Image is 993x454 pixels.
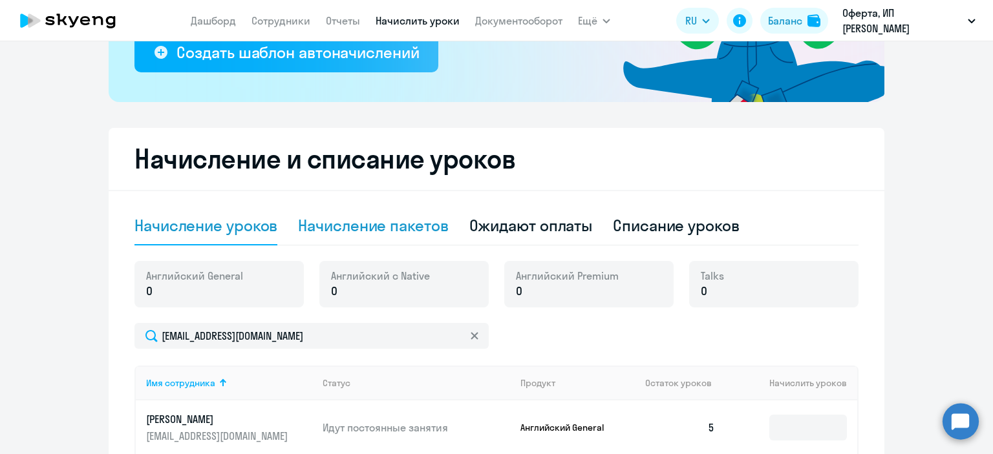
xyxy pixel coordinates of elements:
span: 0 [331,283,337,300]
span: Остаток уроков [645,377,712,389]
p: [PERSON_NAME] [146,412,291,426]
span: Английский General [146,269,243,283]
div: Имя сотрудника [146,377,215,389]
a: [PERSON_NAME][EMAIL_ADDRESS][DOMAIN_NAME] [146,412,312,443]
span: Ещё [578,13,597,28]
span: RU [685,13,697,28]
button: Оферта, ИП [PERSON_NAME] [836,5,982,36]
img: balance [807,14,820,27]
input: Поиск по имени, email, продукту или статусу [134,323,489,349]
div: Продукт [520,377,635,389]
button: Балансbalance [760,8,828,34]
button: RU [676,8,719,34]
div: Списание уроков [613,215,740,236]
p: Английский General [520,422,617,433]
div: Статус [323,377,510,389]
p: Оферта, ИП [PERSON_NAME] [842,5,963,36]
div: Начисление пакетов [298,215,448,236]
h2: Начисление и списание уроков [134,143,859,174]
div: Имя сотрудника [146,377,312,389]
div: Ожидают оплаты [469,215,593,236]
div: Баланс [768,13,802,28]
div: Начисление уроков [134,215,277,236]
button: Создать шаблон автоначислений [134,34,438,72]
p: [EMAIL_ADDRESS][DOMAIN_NAME] [146,429,291,443]
button: Ещё [578,8,610,34]
a: Документооборот [475,14,562,27]
span: 0 [701,283,707,300]
span: Английский Premium [516,269,619,283]
div: Остаток уроков [645,377,725,389]
th: Начислить уроков [725,366,857,400]
span: 0 [146,283,153,300]
p: Идут постоянные занятия [323,420,510,435]
span: Talks [701,269,724,283]
a: Дашборд [191,14,236,27]
span: 0 [516,283,522,300]
a: Начислить уроки [376,14,460,27]
a: Сотрудники [251,14,310,27]
div: Статус [323,377,350,389]
span: Английский с Native [331,269,430,283]
div: Создать шаблон автоначислений [176,42,419,63]
a: Отчеты [326,14,360,27]
div: Продукт [520,377,555,389]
